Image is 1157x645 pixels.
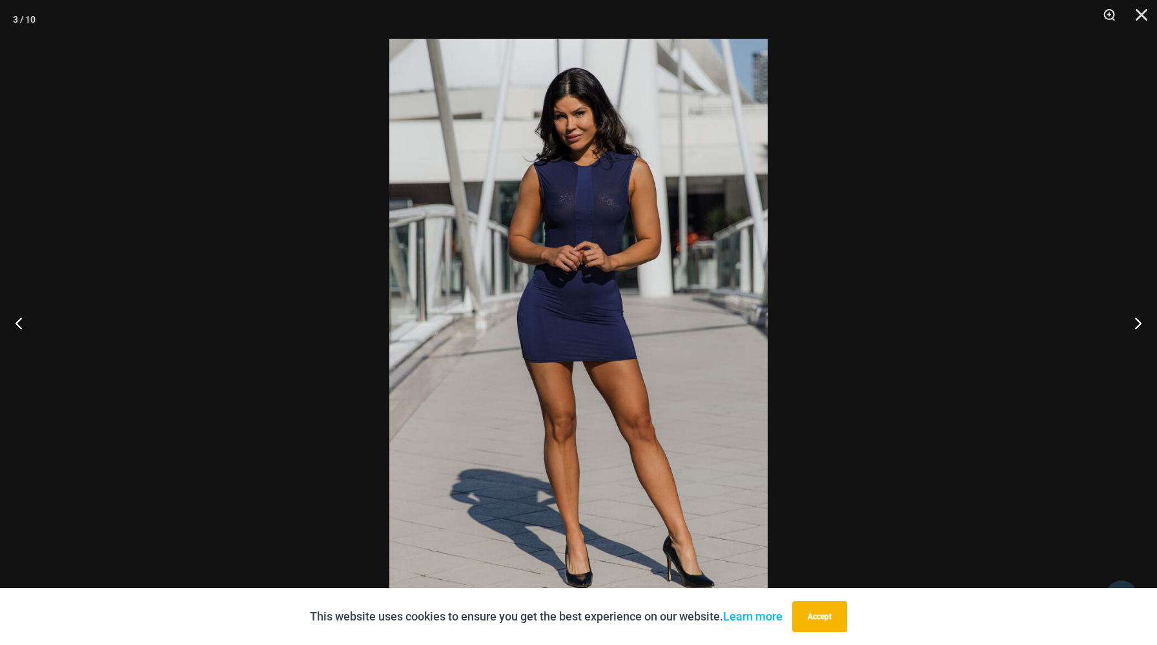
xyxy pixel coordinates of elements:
[723,609,783,623] a: Learn more
[792,601,847,632] button: Accept
[1109,291,1157,355] button: Next
[13,10,36,29] div: 3 / 10
[310,607,783,626] p: This website uses cookies to ensure you get the best experience on our website.
[389,39,768,606] img: Desire Me Navy 5192 Dress 05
